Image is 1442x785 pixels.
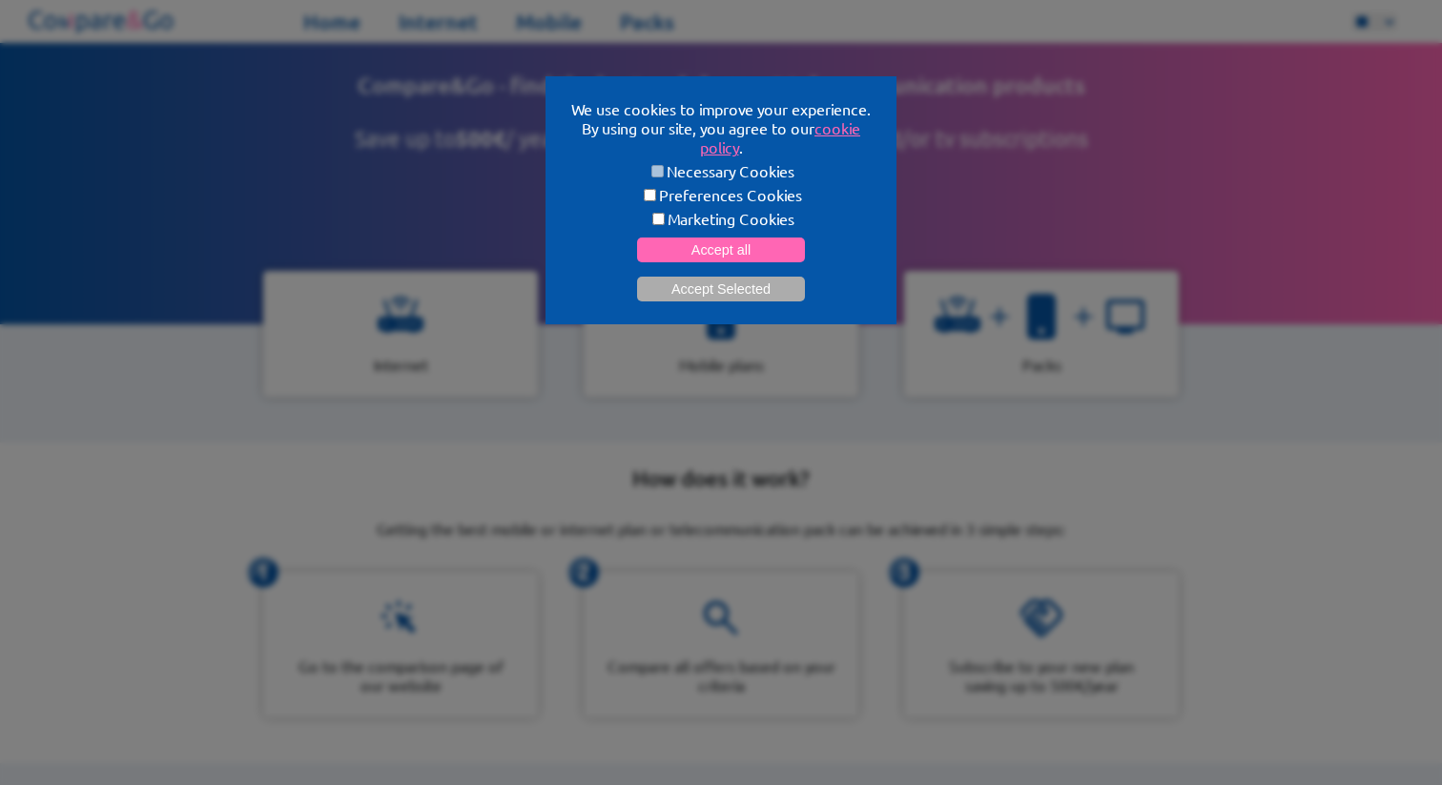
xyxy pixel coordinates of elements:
button: Accept all [637,238,805,262]
label: Necessary Cookies [568,161,874,180]
button: Accept Selected [637,277,805,301]
label: Marketing Cookies [568,209,874,228]
input: Necessary Cookies [651,165,664,177]
p: We use cookies to improve your experience. By using our site, you agree to our . [568,99,874,156]
a: cookie policy [700,118,861,156]
label: Preferences Cookies [568,185,874,204]
input: Marketing Cookies [652,213,665,225]
input: Preferences Cookies [644,189,656,201]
